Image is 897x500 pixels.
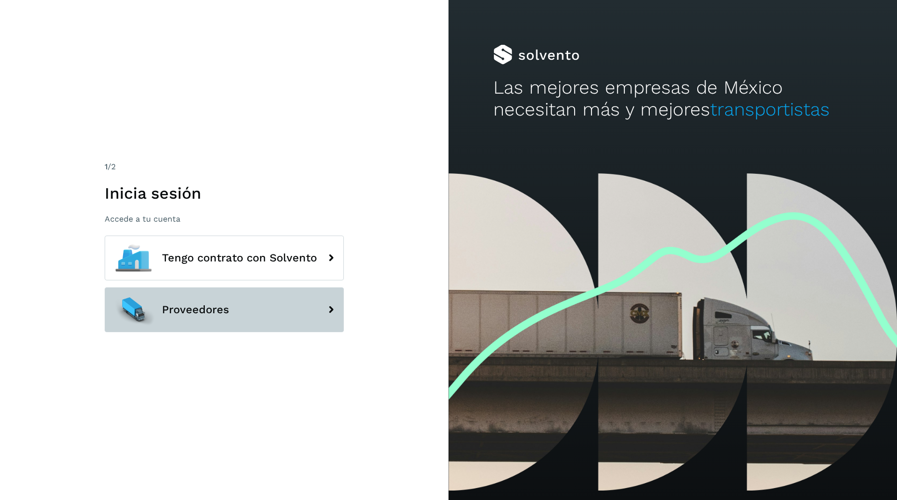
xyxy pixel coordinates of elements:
button: Proveedores [105,287,344,332]
span: transportistas [710,99,830,120]
span: Proveedores [162,304,229,316]
div: /2 [105,161,344,173]
p: Accede a tu cuenta [105,214,344,224]
button: Tengo contrato con Solvento [105,236,344,280]
h2: Las mejores empresas de México necesitan más y mejores [493,77,852,121]
span: 1 [105,162,108,171]
h1: Inicia sesión [105,184,344,203]
span: Tengo contrato con Solvento [162,252,317,264]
